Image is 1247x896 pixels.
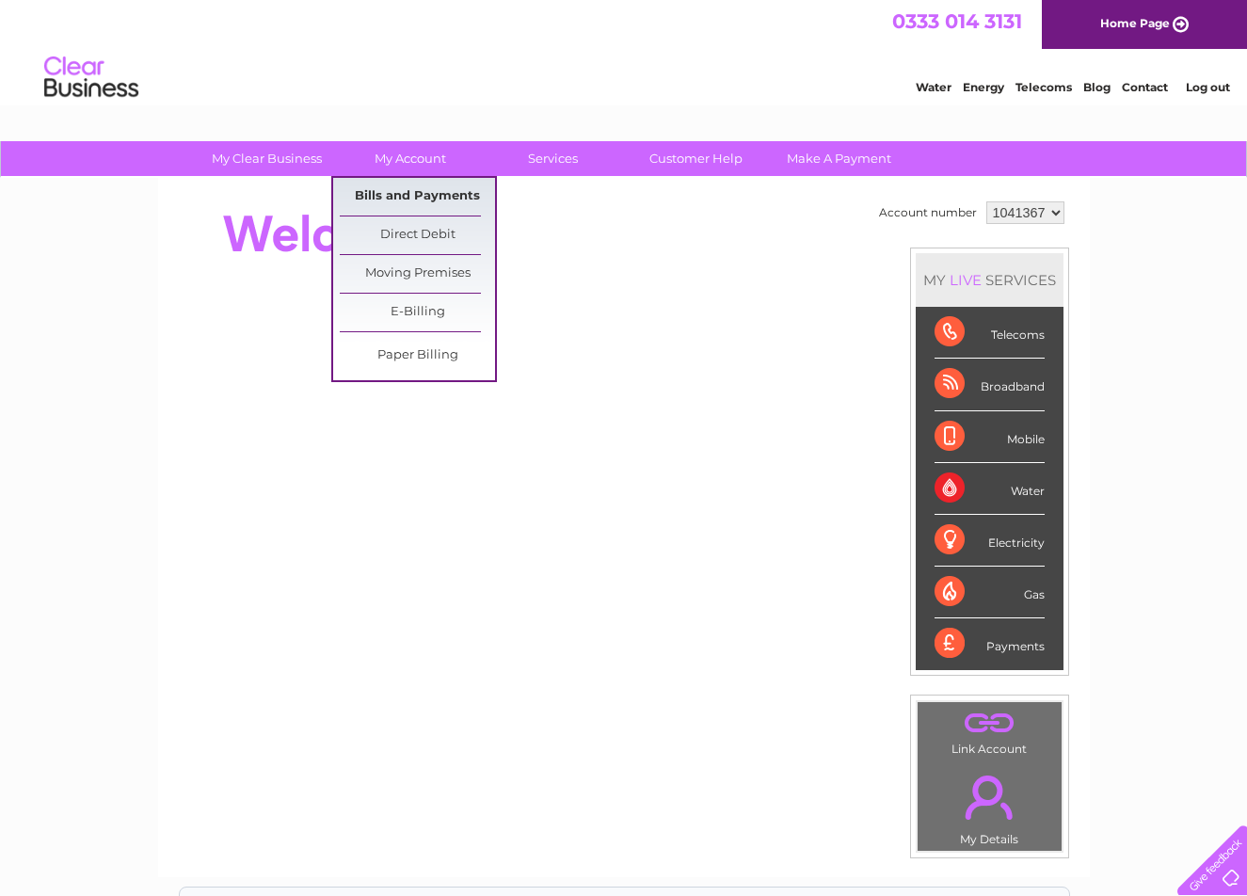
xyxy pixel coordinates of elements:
td: My Details [917,760,1063,852]
a: 0333 014 3131 [892,9,1022,33]
a: Water [916,80,951,94]
td: Account number [874,197,982,229]
div: Water [935,463,1045,515]
a: Log out [1186,80,1230,94]
a: My Account [332,141,488,176]
a: Customer Help [618,141,774,176]
a: Contact [1122,80,1168,94]
div: Payments [935,618,1045,669]
a: . [922,707,1057,740]
a: Bills and Payments [340,178,495,216]
a: Blog [1083,80,1111,94]
a: Services [475,141,631,176]
a: My Clear Business [189,141,344,176]
a: . [922,764,1057,830]
a: Make A Payment [761,141,917,176]
div: Gas [935,567,1045,618]
div: MY SERVICES [916,253,1063,307]
div: Telecoms [935,307,1045,359]
div: Mobile [935,411,1045,463]
a: Telecoms [1015,80,1072,94]
a: Energy [963,80,1004,94]
a: Moving Premises [340,255,495,293]
a: Paper Billing [340,337,495,375]
a: Direct Debit [340,216,495,254]
div: Broadband [935,359,1045,410]
div: Electricity [935,515,1045,567]
div: Clear Business is a trading name of Verastar Limited (registered in [GEOGRAPHIC_DATA] No. 3667643... [180,10,1069,91]
img: logo.png [43,49,139,106]
a: E-Billing [340,294,495,331]
td: Link Account [917,701,1063,760]
div: LIVE [946,271,985,289]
